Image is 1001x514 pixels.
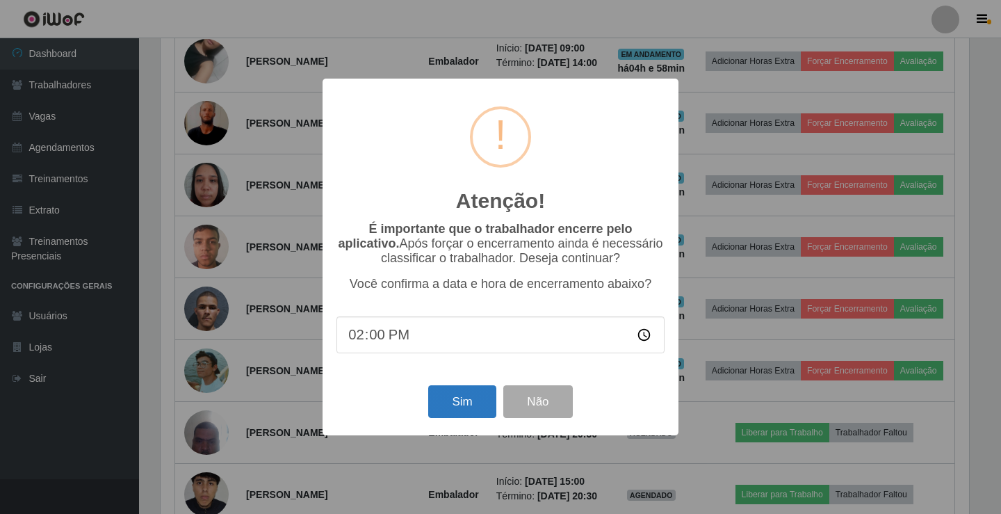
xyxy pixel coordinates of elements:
[428,385,496,418] button: Sim
[338,222,632,250] b: É importante que o trabalhador encerre pelo aplicativo.
[336,277,665,291] p: Você confirma a data e hora de encerramento abaixo?
[503,385,572,418] button: Não
[456,188,545,214] h2: Atenção!
[336,222,665,266] p: Após forçar o encerramento ainda é necessário classificar o trabalhador. Deseja continuar?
